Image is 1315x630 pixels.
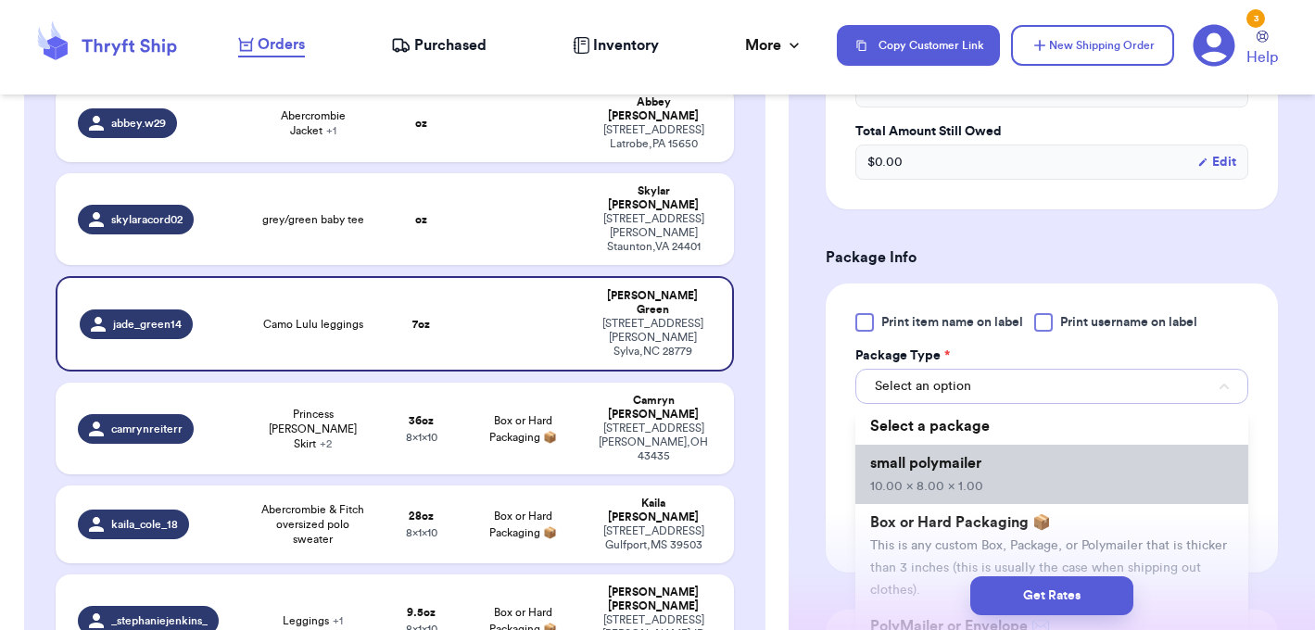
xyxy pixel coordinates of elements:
button: Get Rates [970,576,1133,615]
span: 10.00 x 8.00 x 1.00 [870,480,983,493]
span: kaila_cole_18 [111,517,178,532]
span: Abercrombie Jacket [257,108,370,138]
span: Print username on label [1060,313,1197,332]
span: Select an option [875,377,971,396]
span: Orders [258,33,305,56]
strong: 9.5 oz [407,607,436,618]
label: Total Amount Still Owed [855,122,1248,141]
div: [PERSON_NAME] Green [596,289,710,317]
a: Orders [238,33,305,57]
a: Inventory [573,34,659,57]
span: _stephaniejenkins_ [111,613,208,628]
div: Skylar [PERSON_NAME] [596,184,712,212]
button: Edit [1197,153,1236,171]
span: abbey.w29 [111,116,166,131]
span: + 1 [326,125,336,136]
span: jade_green14 [113,317,182,332]
div: 3 [1246,9,1265,28]
strong: 7 oz [412,319,430,330]
span: Purchased [414,34,487,57]
span: grey/green baby tee [262,212,364,227]
div: Kaila [PERSON_NAME] [596,497,712,524]
span: Princess [PERSON_NAME] Skirt [257,407,370,451]
strong: 28 oz [409,510,434,522]
div: [STREET_ADDRESS] Latrobe , PA 15650 [596,123,712,151]
span: Abercrombie & Fitch oversized polo sweater [257,502,370,547]
span: Print item name on label [881,313,1023,332]
span: Inventory [593,34,659,57]
span: 8 x 1 x 10 [406,527,437,538]
a: Purchased [391,34,487,57]
div: [STREET_ADDRESS][PERSON_NAME] Staunton , VA 24401 [596,212,712,254]
a: 3 [1193,24,1235,67]
span: Box or Hard Packaging 📦 [489,510,557,538]
button: New Shipping Order [1011,25,1174,66]
div: Camryn [PERSON_NAME] [596,394,712,422]
span: + 1 [333,615,343,626]
div: [STREET_ADDRESS] [PERSON_NAME] , OH 43435 [596,422,712,463]
span: Leggings [283,613,343,628]
span: small polymailer [870,456,981,471]
span: + 2 [320,438,332,449]
button: Select an option [855,369,1248,404]
span: 8 x 1 x 10 [406,432,437,443]
span: Camo Lulu leggings [263,317,363,332]
div: [STREET_ADDRESS][PERSON_NAME] Sylva , NC 28779 [596,317,710,359]
a: Help [1246,31,1278,69]
span: Help [1246,46,1278,69]
span: camrynreiterr [111,422,183,436]
span: Box or Hard Packaging 📦 [870,515,1051,530]
strong: 36 oz [409,415,434,426]
div: Abbey [PERSON_NAME] [596,95,712,123]
strong: oz [415,214,427,225]
label: Package Type [855,346,950,365]
span: Select a package [870,419,990,434]
strong: oz [415,118,427,129]
div: [PERSON_NAME] [PERSON_NAME] [596,586,712,613]
h3: Package Info [826,246,1278,269]
div: More [745,34,803,57]
span: This is any custom Box, Package, or Polymailer that is thicker than 3 inches (this is usually the... [870,539,1227,597]
div: [STREET_ADDRESS] Gulfport , MS 39503 [596,524,712,552]
span: skylaracord02 [111,212,183,227]
span: Box or Hard Packaging 📦 [489,415,557,443]
button: Copy Customer Link [837,25,1000,66]
span: $ 0.00 [867,153,903,171]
